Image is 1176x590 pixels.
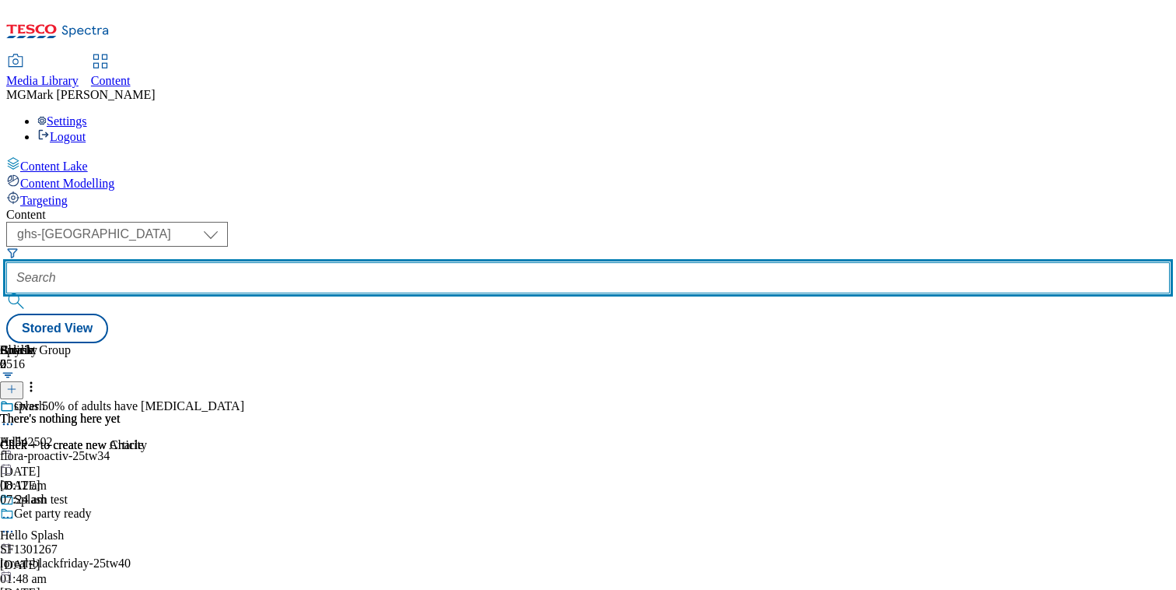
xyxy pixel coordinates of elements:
[37,114,87,128] a: Settings
[20,160,88,173] span: Content Lake
[6,314,108,343] button: Stored View
[6,247,19,259] svg: Search Filters
[6,174,1170,191] a: Content Modelling
[6,191,1170,208] a: Targeting
[6,88,26,101] span: MG
[26,88,156,101] span: Mark [PERSON_NAME]
[91,55,131,88] a: Content
[37,130,86,143] a: Logout
[6,74,79,87] span: Media Library
[14,507,92,521] div: Get party ready
[6,55,79,88] a: Media Library
[6,156,1170,174] a: Content Lake
[91,74,131,87] span: Content
[6,208,1170,222] div: Content
[20,177,114,190] span: Content Modelling
[20,194,68,207] span: Targeting
[6,262,1170,293] input: Search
